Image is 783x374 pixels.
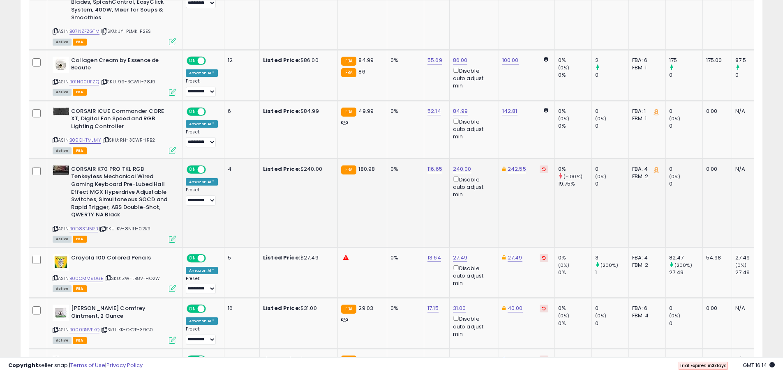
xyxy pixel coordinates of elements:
b: Listed Price: [263,304,300,312]
span: 86 [358,68,365,76]
small: (200%) [601,262,618,268]
div: Amazon AI * [186,317,218,325]
b: CORSAIR iCUE Commander CORE XT, Digital Fan Speed and RGB Lighting Controller [71,108,171,133]
span: ON [187,108,198,115]
small: (0%) [595,312,607,319]
small: (0%) [735,262,747,268]
div: FBA: 1 [632,108,659,115]
a: B00CMM906E [69,275,103,282]
div: ASIN: [53,165,176,242]
div: $84.99 [263,108,331,115]
div: 0 [669,165,702,173]
div: 27.49 [735,269,769,276]
div: 0 [595,108,628,115]
div: FBA: 4 [632,254,659,262]
span: FBA [73,89,87,96]
img: 31uIjFEKu2L._SL40_.jpg [53,108,69,115]
span: | SKU: 99-3GWH-78J9 [100,78,155,85]
div: 0% [558,269,591,276]
div: 0% [558,71,591,79]
a: B0D83TJ5RB [69,225,98,232]
span: | SKU: ZW-LB8V-HO2W [104,275,160,282]
span: OFF [205,108,218,115]
div: Disable auto adjust min [453,66,492,90]
div: Disable auto adjust min [453,117,492,141]
b: [PERSON_NAME] Comfrey Ointment, 2 Ounce [71,305,171,322]
div: 0% [558,108,591,115]
div: 27.49 [735,254,769,262]
div: 0 [595,320,628,327]
b: 2 [712,362,715,369]
div: FBA: 4 [632,165,659,173]
div: 82.47 [669,254,702,262]
a: B01N00UFZQ [69,78,99,85]
b: Listed Price: [263,56,300,64]
div: FBM: 2 [632,173,659,180]
a: 240.00 [453,165,471,173]
a: 31.00 [453,304,466,312]
div: Preset: [186,276,218,294]
b: CORSAIR K70 PRO TKL RGB Tenkeyless Mechanical Wired Gaming Keyboard Pre-Lubed Hall Effect MGX Hyp... [71,165,171,221]
div: Amazon AI * [186,267,218,274]
a: 27.49 [508,254,522,262]
div: 0.00 [706,108,725,115]
span: 2025-10-15 16:14 GMT [743,361,775,369]
div: 0% [558,57,591,64]
div: 19.75% [558,180,591,188]
div: 0% [390,165,418,173]
div: 0% [390,305,418,312]
span: | SKU: JY-PLMK-P2ES [101,28,151,34]
div: seller snap | | [8,362,143,369]
span: Trial Expires in days [679,362,727,369]
span: All listings currently available for purchase on Amazon [53,39,72,46]
span: All listings currently available for purchase on Amazon [53,337,72,344]
a: 142.81 [502,107,517,115]
span: ON [187,255,198,262]
div: 0 [595,71,628,79]
a: 242.55 [508,165,526,173]
span: 29.03 [358,304,373,312]
div: 2 [595,57,628,64]
span: FBA [73,337,87,344]
small: (0%) [558,262,570,268]
span: FBA [73,147,87,154]
div: ASIN: [53,254,176,291]
small: (0%) [558,312,570,319]
span: All listings currently available for purchase on Amazon [53,285,72,292]
small: FBA [341,108,356,117]
a: Privacy Policy [106,361,143,369]
span: | SKU: KK-OK2B-39G0 [101,326,153,333]
small: (0%) [669,312,681,319]
strong: Copyright [8,361,38,369]
a: 52.14 [427,107,441,115]
span: FBA [73,285,87,292]
div: 175.00 [706,57,725,64]
span: OFF [205,57,218,64]
a: B000BNVEKQ [69,326,99,333]
small: (0%) [595,115,607,122]
div: Amazon AI * [186,69,218,77]
div: $240.00 [263,165,331,173]
div: 0 [669,305,702,312]
a: 55.69 [427,56,442,64]
div: 0% [558,305,591,312]
small: FBA [341,68,356,77]
div: N/A [735,165,762,173]
div: 0 [669,320,702,327]
div: 87.5 [735,57,769,64]
span: OFF [205,166,218,173]
div: 1 [595,269,628,276]
small: (0%) [558,64,570,71]
div: 0.00 [706,305,725,312]
small: (0%) [595,173,607,180]
div: FBM: 2 [632,262,659,269]
img: 41Hs+G3oAuL._SL40_.jpg [53,165,69,175]
div: Preset: [186,187,218,206]
small: (-100%) [564,173,582,180]
b: Listed Price: [263,107,300,115]
div: Preset: [186,129,218,148]
div: 0% [390,57,418,64]
span: OFF [205,255,218,262]
b: Listed Price: [263,254,300,262]
div: 0% [558,165,591,173]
